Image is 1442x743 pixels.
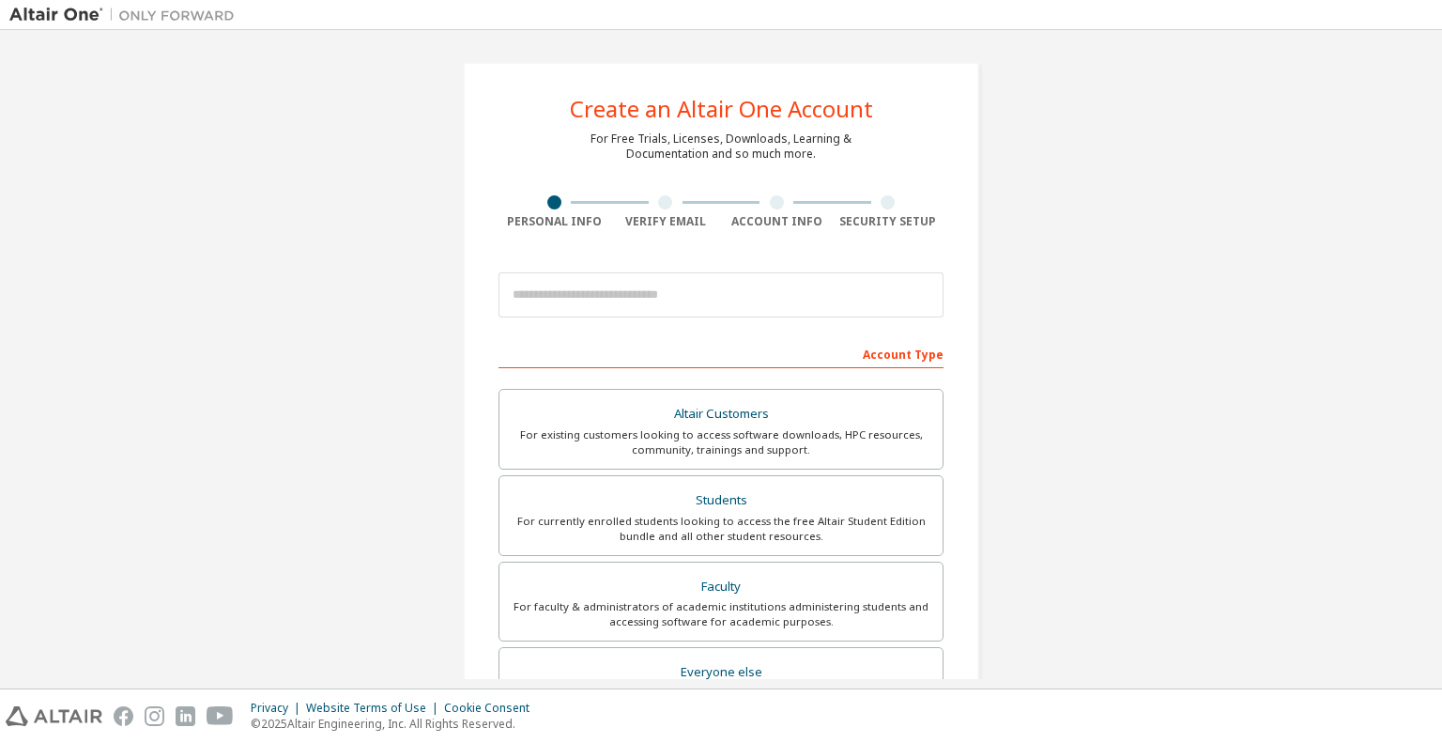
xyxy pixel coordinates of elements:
div: Everyone else [511,659,931,686]
img: facebook.svg [114,706,133,726]
div: Verify Email [610,214,722,229]
img: instagram.svg [145,706,164,726]
div: For Free Trials, Licenses, Downloads, Learning & Documentation and so much more. [591,132,851,162]
div: Cookie Consent [444,701,541,716]
img: altair_logo.svg [6,706,102,726]
div: Website Terms of Use [306,701,444,716]
img: linkedin.svg [176,706,195,726]
div: Altair Customers [511,401,931,427]
p: © 2025 Altair Engineering, Inc. All Rights Reserved. [251,716,541,732]
div: Faculty [511,574,931,600]
div: Personal Info [499,214,610,229]
div: Create an Altair One Account [570,98,873,120]
div: Account Type [499,338,943,368]
div: For faculty & administrators of academic institutions administering students and accessing softwa... [511,599,931,629]
img: youtube.svg [207,706,234,726]
div: Security Setup [833,214,944,229]
div: Privacy [251,701,306,716]
img: Altair One [9,6,244,24]
div: For existing customers looking to access software downloads, HPC resources, community, trainings ... [511,427,931,457]
div: For currently enrolled students looking to access the free Altair Student Edition bundle and all ... [511,514,931,544]
div: Account Info [721,214,833,229]
div: Students [511,488,931,514]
